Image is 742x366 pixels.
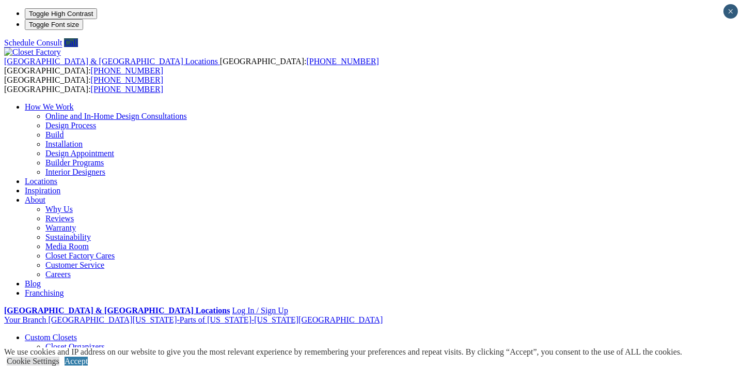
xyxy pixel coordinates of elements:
[45,270,71,279] a: Careers
[64,38,78,47] a: Call
[723,4,738,19] button: Close
[25,177,57,186] a: Locations
[45,205,73,213] a: Why Us
[4,57,218,66] span: [GEOGRAPHIC_DATA] & [GEOGRAPHIC_DATA] Locations
[232,306,288,315] a: Log In / Sign Up
[45,233,91,241] a: Sustainability
[25,279,41,288] a: Blog
[4,347,682,357] div: We use cookies and IP address on our website to give you the most relevant experience by remember...
[25,288,64,297] a: Franchising
[45,149,114,158] a: Design Appointment
[45,140,83,148] a: Installation
[4,57,220,66] a: [GEOGRAPHIC_DATA] & [GEOGRAPHIC_DATA] Locations
[4,38,62,47] a: Schedule Consult
[91,75,163,84] a: [PHONE_NUMBER]
[4,48,61,57] img: Closet Factory
[45,112,187,120] a: Online and In-Home Design Consultations
[45,121,96,130] a: Design Process
[91,85,163,94] a: [PHONE_NUMBER]
[91,66,163,75] a: [PHONE_NUMBER]
[45,261,104,269] a: Customer Service
[45,167,105,176] a: Interior Designers
[25,333,77,342] a: Custom Closets
[4,315,46,324] span: Your Branch
[29,21,79,28] span: Toggle Font size
[4,306,230,315] a: [GEOGRAPHIC_DATA] & [GEOGRAPHIC_DATA] Locations
[4,75,163,94] span: [GEOGRAPHIC_DATA]: [GEOGRAPHIC_DATA]:
[45,158,104,167] a: Builder Programs
[45,130,64,139] a: Build
[45,342,105,351] a: Closet Organizers
[25,102,74,111] a: How We Work
[25,8,97,19] button: Toggle High Contrast
[45,214,74,223] a: Reviews
[45,242,89,251] a: Media Room
[306,57,378,66] a: [PHONE_NUMBER]
[48,315,383,324] span: [GEOGRAPHIC_DATA][US_STATE]-Parts of [US_STATE]-[US_STATE][GEOGRAPHIC_DATA]
[4,57,379,75] span: [GEOGRAPHIC_DATA]: [GEOGRAPHIC_DATA]:
[4,315,383,324] a: Your Branch [GEOGRAPHIC_DATA][US_STATE]-Parts of [US_STATE]-[US_STATE][GEOGRAPHIC_DATA]
[45,251,115,260] a: Closet Factory Cares
[25,186,60,195] a: Inspiration
[65,357,88,365] a: Accept
[25,19,83,30] button: Toggle Font size
[29,10,93,18] span: Toggle High Contrast
[45,223,76,232] a: Warranty
[25,195,45,204] a: About
[7,357,59,365] a: Cookie Settings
